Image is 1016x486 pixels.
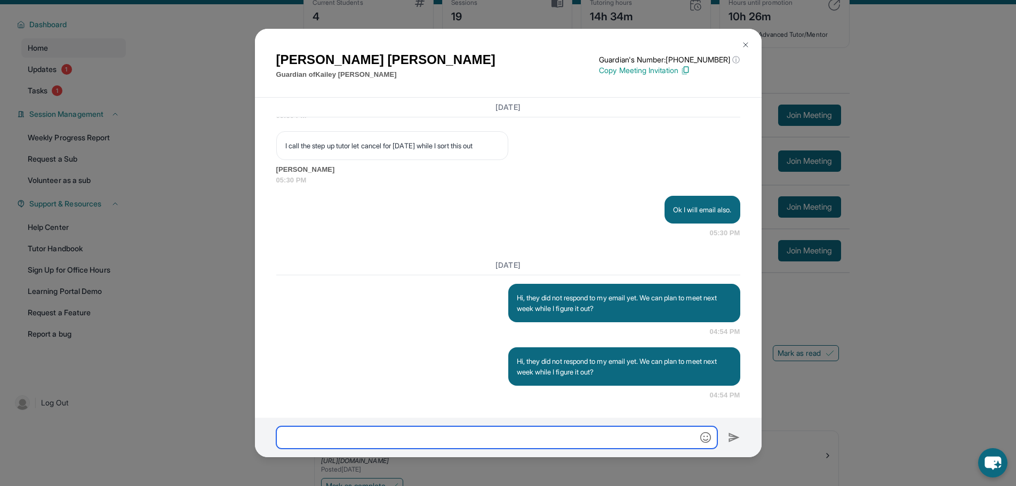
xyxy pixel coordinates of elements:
span: 04:54 PM [710,390,740,401]
img: Send icon [728,431,740,444]
span: 05:30 PM [710,228,740,238]
img: Emoji [700,432,711,443]
p: Hi, they did not respond to my email yet. We can plan to meet next week while I figure it out? [517,356,732,377]
h3: [DATE] [276,260,740,270]
p: I call the step up tutor let cancel for [DATE] while I sort this out [285,140,499,151]
img: Copy Icon [681,66,690,75]
p: Guardian's Number: [PHONE_NUMBER] [599,54,740,65]
img: Close Icon [741,41,750,49]
span: 05:30 PM [276,175,740,186]
h1: [PERSON_NAME] [PERSON_NAME] [276,50,495,69]
p: Ok I will email also. [673,204,731,215]
button: chat-button [978,448,1007,477]
span: 04:54 PM [710,326,740,337]
h3: [DATE] [276,102,740,113]
p: Hi, they did not respond to my email yet. We can plan to meet next week while I figure it out? [517,292,732,314]
p: Guardian of Kailey [PERSON_NAME] [276,69,495,80]
span: ⓘ [732,54,740,65]
span: [PERSON_NAME] [276,164,740,175]
p: Copy Meeting Invitation [599,65,740,76]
